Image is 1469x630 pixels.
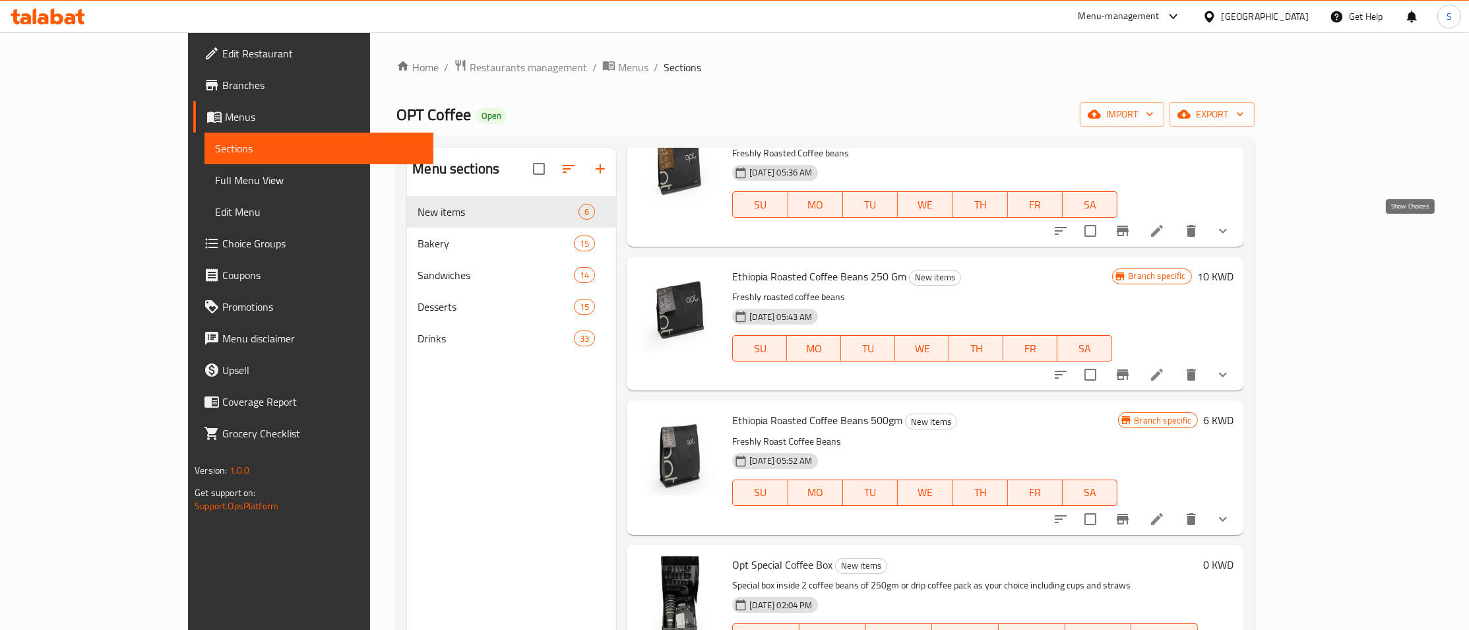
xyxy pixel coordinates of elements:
[204,164,433,196] a: Full Menu View
[900,339,944,358] span: WE
[195,497,278,515] a: Support.OpsPlatform
[895,335,949,362] button: WE
[574,299,595,315] div: items
[396,100,471,129] span: OPT Coffee
[1013,195,1057,214] span: FR
[222,267,423,283] span: Coupons
[407,191,616,360] nav: Menu sections
[949,335,1003,362] button: TH
[1045,359,1077,391] button: sort-choices
[222,331,423,346] span: Menu disclaimer
[1107,215,1139,247] button: Branch-specific-item
[193,69,433,101] a: Branches
[1207,503,1239,535] button: show more
[222,46,423,61] span: Edit Restaurant
[794,195,838,214] span: MO
[193,386,433,418] a: Coverage Report
[637,123,722,207] img: Colombia Roasted Coffee Beans 250gm
[637,267,722,352] img: Ethiopia Roasted Coffee Beans 250 Gm
[407,228,616,259] div: Bakery15
[618,59,648,75] span: Menus
[1080,102,1164,127] button: import
[1203,555,1234,574] h6: 0 KWD
[744,166,817,179] span: [DATE] 05:36 AM
[898,191,953,218] button: WE
[906,414,956,429] span: New items
[835,558,887,574] div: New items
[193,291,433,323] a: Promotions
[418,299,574,315] span: Desserts
[732,191,788,218] button: SU
[193,354,433,386] a: Upsell
[792,339,836,358] span: MO
[732,480,788,506] button: SU
[903,195,947,214] span: WE
[407,196,616,228] div: New items6
[848,483,892,502] span: TU
[848,195,892,214] span: TU
[787,335,841,362] button: MO
[602,59,648,76] a: Menus
[744,599,817,612] span: [DATE] 02:04 PM
[222,425,423,441] span: Grocery Checklist
[910,270,960,285] span: New items
[584,153,616,185] button: Add section
[574,331,595,346] div: items
[954,339,998,358] span: TH
[193,259,433,291] a: Coupons
[738,339,782,358] span: SU
[575,301,594,313] span: 15
[592,59,597,75] li: /
[418,204,578,220] div: New items
[1107,359,1139,391] button: Branch-specific-item
[732,267,906,286] span: Ethiopia Roasted Coffee Beans 250 Gm
[843,480,898,506] button: TU
[204,196,433,228] a: Edit Menu
[664,59,701,75] span: Sections
[744,311,817,323] span: [DATE] 05:43 AM
[454,59,587,76] a: Restaurants management
[193,418,433,449] a: Grocery Checklist
[195,462,227,479] span: Version:
[574,236,595,251] div: items
[225,109,423,125] span: Menus
[1215,511,1231,527] svg: Show Choices
[1057,335,1111,362] button: SA
[193,228,433,259] a: Choice Groups
[637,411,722,495] img: Ethiopia Roasted Coffee Beans 500gm
[204,133,433,164] a: Sections
[1175,359,1207,391] button: delete
[418,331,574,346] span: Drinks
[1063,480,1117,506] button: SA
[1068,483,1112,502] span: SA
[1215,367,1231,383] svg: Show Choices
[1107,503,1139,535] button: Branch-specific-item
[953,191,1008,218] button: TH
[1090,106,1154,123] span: import
[1077,505,1104,533] span: Select to update
[732,335,787,362] button: SU
[846,339,890,358] span: TU
[1008,191,1063,218] button: FR
[958,195,1003,214] span: TH
[1170,102,1255,127] button: export
[1175,503,1207,535] button: delete
[575,269,594,282] span: 14
[958,483,1003,502] span: TH
[1197,267,1234,286] h6: 10 KWD
[1045,215,1077,247] button: sort-choices
[222,236,423,251] span: Choice Groups
[1447,9,1452,24] span: S
[222,394,423,410] span: Coverage Report
[738,483,782,502] span: SU
[788,191,843,218] button: MO
[788,480,843,506] button: MO
[898,480,953,506] button: WE
[732,433,1117,450] p: Freshly Roast Coffee Beans
[215,204,423,220] span: Edit Menu
[476,108,507,124] div: Open
[418,236,574,251] span: Bakery
[738,195,782,214] span: SU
